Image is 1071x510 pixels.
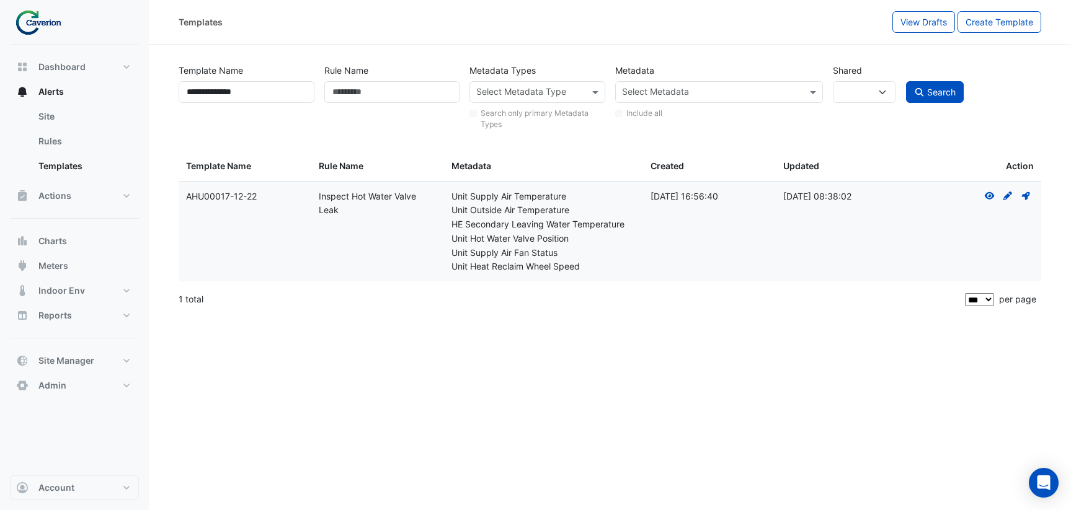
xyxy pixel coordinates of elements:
button: Meters [10,253,139,278]
label: Template Name [179,59,243,81]
button: Actions [10,183,139,208]
label: Metadata [615,59,654,81]
div: Unit Supply Air Temperature [451,190,636,204]
span: Alerts [38,86,64,98]
app-icon: Charts [16,235,29,247]
a: Site [29,104,139,129]
app-icon: Meters [16,260,29,272]
span: View Drafts [900,17,947,27]
span: Create Template [966,17,1033,27]
button: Search [906,81,964,103]
label: Rule Name [324,59,368,81]
span: Meters [38,260,68,272]
div: AHU00017-12-22 [186,190,304,204]
span: Template Name [186,160,251,171]
app-icon: Dashboard [16,61,29,73]
div: HE Secondary Leaving Water Temperature [451,218,636,232]
div: 1 total [179,284,962,315]
div: [DATE] 16:56:40 [651,190,768,204]
app-icon: Admin [16,379,29,392]
button: View Drafts [892,11,955,33]
div: Unit Hot Water Valve Position [451,232,636,246]
button: Admin [10,373,139,398]
button: Account [10,475,139,500]
div: Inspect Hot Water Valve Leak [319,190,437,218]
app-icon: Alerts [16,86,29,98]
span: Indoor Env [38,284,85,297]
span: Search [927,87,956,97]
div: Unit Supply Air Fan Status [451,246,636,260]
fa-icon: View [984,191,995,201]
a: Templates [29,154,139,178]
div: Alerts [10,104,139,183]
button: Create Template [958,11,1041,33]
span: Metadata [451,160,491,171]
div: Templates [179,15,223,29]
span: Reports [38,309,72,322]
a: Rules [29,129,139,154]
app-icon: Site Manager [16,354,29,367]
div: Unit Outside Air Temperature [451,203,636,218]
fa-icon: Deploy [1021,191,1032,201]
span: Action [1006,159,1034,174]
span: Site Manager [38,354,94,367]
label: Include all [626,108,662,119]
label: Shared [833,59,862,81]
div: Unit Heat Reclaim Wheel Speed [451,260,636,274]
app-icon: Indoor Env [16,284,29,297]
span: Actions [38,190,71,202]
label: Metadata Types [469,59,536,81]
span: per page [999,294,1036,304]
span: Charts [38,235,67,247]
div: Select Metadata [620,85,689,101]
button: Reports [10,303,139,328]
div: Open Intercom Messenger [1029,468,1059,498]
span: Created [651,160,684,171]
button: Indoor Env [10,278,139,303]
span: Rule Name [319,160,363,171]
span: Account [38,481,74,494]
app-icon: Actions [16,190,29,202]
div: [DATE] 08:38:02 [783,190,901,204]
img: Company Logo [15,10,71,35]
span: Dashboard [38,61,86,73]
fa-icon: Create Draft - to edit a template, you first need to create a draft, and then submit it for appro... [1002,191,1013,201]
label: Search only primary Metadata Types [481,108,605,131]
span: Admin [38,379,66,392]
span: Updated [783,160,819,171]
button: Site Manager [10,348,139,373]
app-icon: Reports [16,309,29,322]
button: Dashboard [10,55,139,79]
button: Alerts [10,79,139,104]
button: Charts [10,229,139,253]
div: Select Metadata Type [474,85,566,101]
